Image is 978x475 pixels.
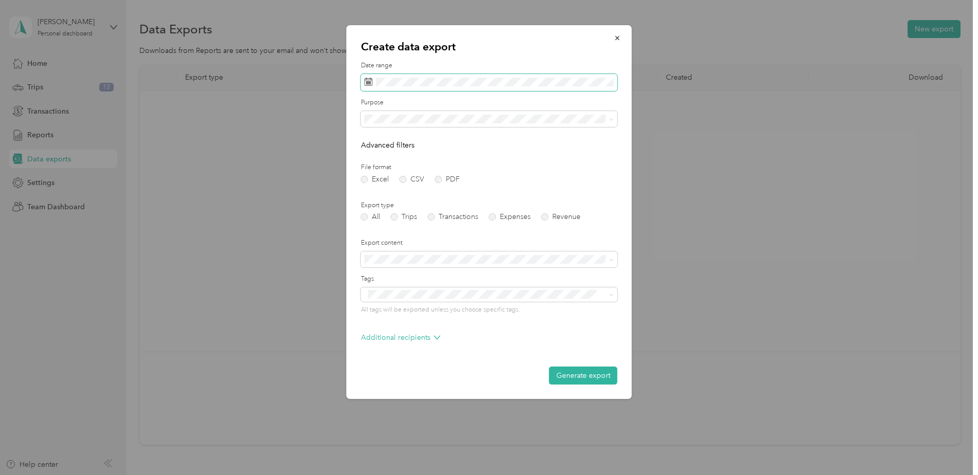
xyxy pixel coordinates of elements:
label: Date range [361,61,618,70]
label: Trips [391,213,417,221]
label: Expenses [489,213,531,221]
p: Additional recipients [361,332,441,343]
label: All [361,213,380,221]
label: PDF [435,176,460,183]
button: Generate export [549,367,618,385]
p: Advanced filters [361,140,618,151]
p: Create data export [361,40,618,54]
iframe: Everlance-gr Chat Button Frame [920,417,978,475]
label: Tags [361,275,618,284]
label: CSV [400,176,424,183]
label: Excel [361,176,389,183]
label: Revenue [541,213,581,221]
label: Export content [361,239,618,248]
label: Transactions [428,213,478,221]
label: Export type [361,201,618,210]
label: Purpose [361,98,618,107]
label: File format [361,163,618,172]
p: All tags will be exported unless you choose specific tags. [361,305,618,315]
